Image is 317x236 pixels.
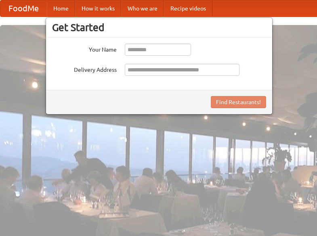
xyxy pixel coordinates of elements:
[164,0,212,17] a: Recipe videos
[121,0,164,17] a: Who we are
[52,64,117,74] label: Delivery Address
[0,0,47,17] a: FoodMe
[47,0,75,17] a: Home
[52,21,266,33] h3: Get Started
[75,0,121,17] a: How it works
[52,44,117,54] label: Your Name
[211,96,266,108] button: Find Restaurants!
